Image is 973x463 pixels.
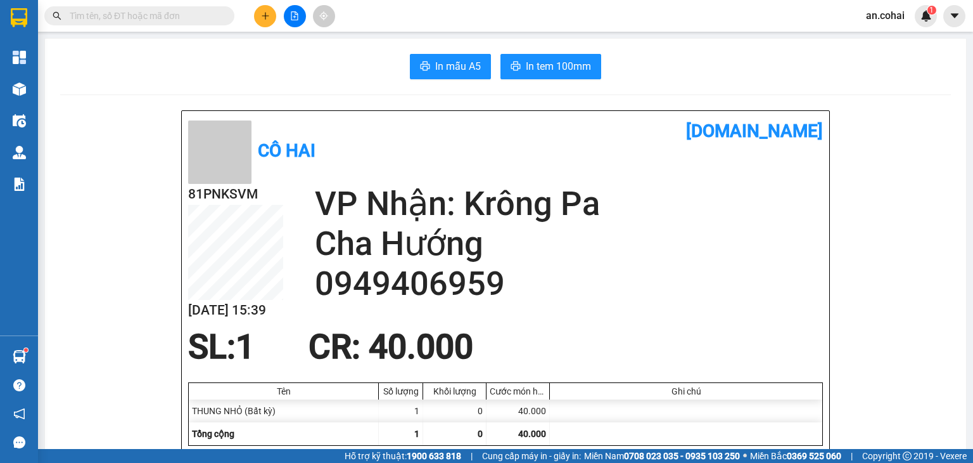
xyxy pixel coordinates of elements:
div: 40.000 [486,400,550,422]
div: 0 [423,400,486,422]
span: Miền Nam [584,449,740,463]
h2: [DATE] 15:39 [188,300,283,321]
div: Số lượng [382,386,419,396]
span: file-add [290,11,299,20]
span: Tổng cộng [192,429,234,439]
div: Tên [192,386,375,396]
div: Cước món hàng [490,386,546,396]
div: Khối lượng [426,386,483,396]
span: caret-down [949,10,960,22]
img: logo-vxr [11,8,27,27]
div: THUNG NHỎ (Bất kỳ) [189,400,379,422]
span: 1 [414,429,419,439]
span: notification [13,408,25,420]
span: question-circle [13,379,25,391]
sup: 1 [24,348,28,352]
img: dashboard-icon [13,51,26,64]
img: solution-icon [13,178,26,191]
span: ⚪️ [743,453,747,459]
span: printer [511,61,521,73]
b: [DOMAIN_NAME] [686,121,823,141]
img: warehouse-icon [13,114,26,127]
span: copyright [903,452,912,460]
div: Ghi chú [553,386,819,396]
span: In tem 100mm [526,58,591,74]
button: printerIn mẫu A5 [410,54,491,79]
img: icon-new-feature [920,10,932,22]
span: 40.000 [518,429,546,439]
button: caret-down [943,5,965,27]
b: Cô Hai [258,140,315,161]
strong: 1900 633 818 [407,451,461,461]
span: an.cohai [856,8,915,23]
strong: 0369 525 060 [787,451,841,461]
span: Miền Bắc [750,449,841,463]
button: plus [254,5,276,27]
span: printer [420,61,430,73]
span: search [53,11,61,20]
span: aim [319,11,328,20]
span: 1 [236,327,255,367]
img: warehouse-icon [13,82,26,96]
span: | [851,449,853,463]
span: Hỗ trợ kỹ thuật: [345,449,461,463]
button: aim [313,5,335,27]
span: | [471,449,473,463]
h2: Cha Hướng [315,224,823,264]
h2: 0949406959 [315,264,823,304]
button: file-add [284,5,306,27]
input: Tìm tên, số ĐT hoặc mã đơn [70,9,219,23]
div: 1 [379,400,423,422]
span: 1 [929,6,934,15]
span: message [13,436,25,448]
img: warehouse-icon [13,146,26,159]
img: warehouse-icon [13,350,26,363]
span: 0 [478,429,483,439]
strong: 0708 023 035 - 0935 103 250 [624,451,740,461]
span: CR : 40.000 [308,327,473,367]
button: printerIn tem 100mm [500,54,601,79]
span: SL: [188,327,236,367]
span: plus [261,11,270,20]
sup: 1 [927,6,936,15]
h2: 81PNKSVM [188,184,283,205]
h2: VP Nhận: Krông Pa [315,184,823,224]
span: Cung cấp máy in - giấy in: [482,449,581,463]
span: In mẫu A5 [435,58,481,74]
